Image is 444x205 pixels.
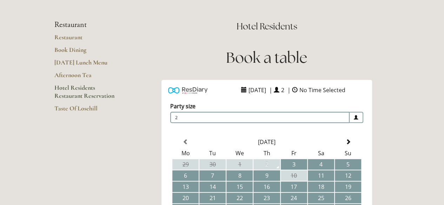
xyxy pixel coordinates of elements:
[308,193,334,203] td: 25
[281,182,307,192] td: 17
[183,139,188,145] span: Previous Month
[226,193,253,203] td: 22
[170,112,350,123] span: 2
[172,170,199,181] td: 6
[335,148,361,158] th: Su
[253,182,280,192] td: 16
[335,170,361,181] td: 12
[253,159,280,170] td: 2
[308,159,334,170] td: 4
[281,159,307,170] td: 3
[335,182,361,192] td: 19
[54,104,121,117] a: Taste Of Losehill
[253,170,280,181] td: 9
[269,86,272,94] span: |
[199,182,226,192] td: 14
[279,84,286,96] span: 2
[281,193,307,203] td: 24
[144,20,390,33] h2: Hotel Residents
[335,159,361,170] td: 5
[199,170,226,181] td: 7
[54,33,121,46] a: Restaurant
[172,159,199,170] td: 29
[247,84,268,96] span: [DATE]
[199,137,334,147] th: Select Month
[287,86,291,94] span: |
[281,170,307,181] td: 10
[335,193,361,203] td: 26
[54,59,121,71] a: [DATE] Lunch Menu
[308,170,334,181] td: 11
[144,47,390,68] h1: Book a table
[226,148,253,158] th: We
[172,182,199,192] td: 13
[54,20,121,29] li: Restaurant
[172,148,199,158] th: Mo
[308,182,334,192] td: 18
[199,148,226,158] th: Tu
[298,84,347,96] span: No Time Selected
[54,84,121,104] a: Hotel Residents Restaurant Reservation
[253,193,280,203] td: 23
[345,139,351,145] span: Next Month
[226,170,253,181] td: 8
[253,148,280,158] th: Th
[170,102,196,110] label: Party size
[226,159,253,170] td: 1
[54,46,121,59] a: Book Dining
[199,159,226,170] td: 30
[172,193,199,203] td: 20
[226,182,253,192] td: 15
[281,148,307,158] th: Fr
[199,193,226,203] td: 21
[168,85,207,95] img: Powered by ResDiary
[308,148,334,158] th: Sa
[54,71,121,84] a: Afternoon Tea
